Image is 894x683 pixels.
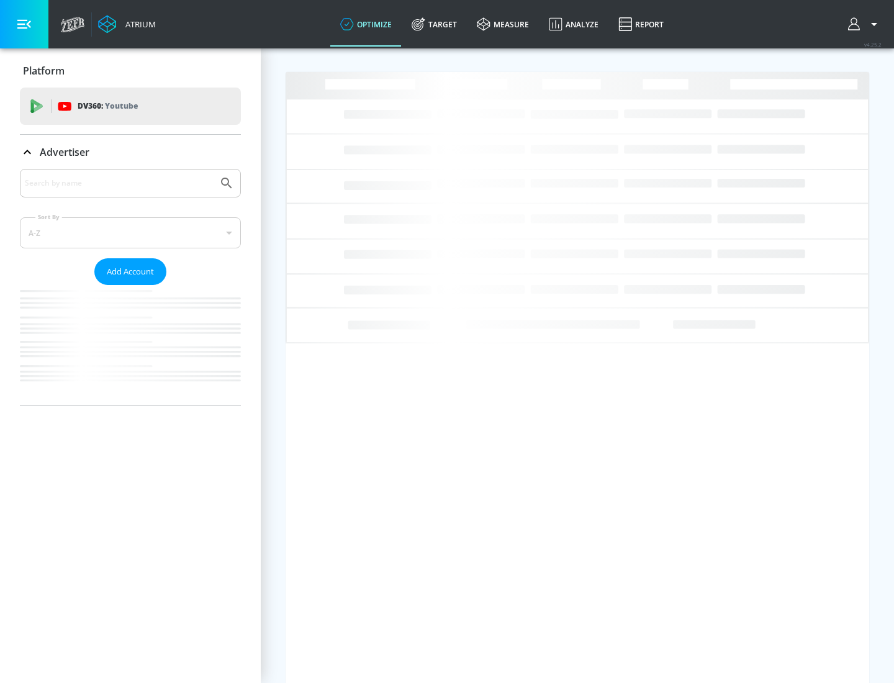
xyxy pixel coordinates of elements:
span: v 4.25.2 [864,41,882,48]
div: Platform [20,53,241,88]
p: Platform [23,64,65,78]
a: Report [608,2,674,47]
a: Analyze [539,2,608,47]
span: Add Account [107,265,154,279]
label: Sort By [35,213,62,221]
p: Advertiser [40,145,89,159]
div: Atrium [120,19,156,30]
div: Advertiser [20,135,241,170]
input: Search by name [25,175,213,191]
a: optimize [330,2,402,47]
div: Advertiser [20,169,241,405]
a: Atrium [98,15,156,34]
nav: list of Advertiser [20,285,241,405]
div: DV360: Youtube [20,88,241,125]
button: Add Account [94,258,166,285]
a: measure [467,2,539,47]
a: Target [402,2,467,47]
p: DV360: [78,99,138,113]
div: A-Z [20,217,241,248]
p: Youtube [105,99,138,112]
